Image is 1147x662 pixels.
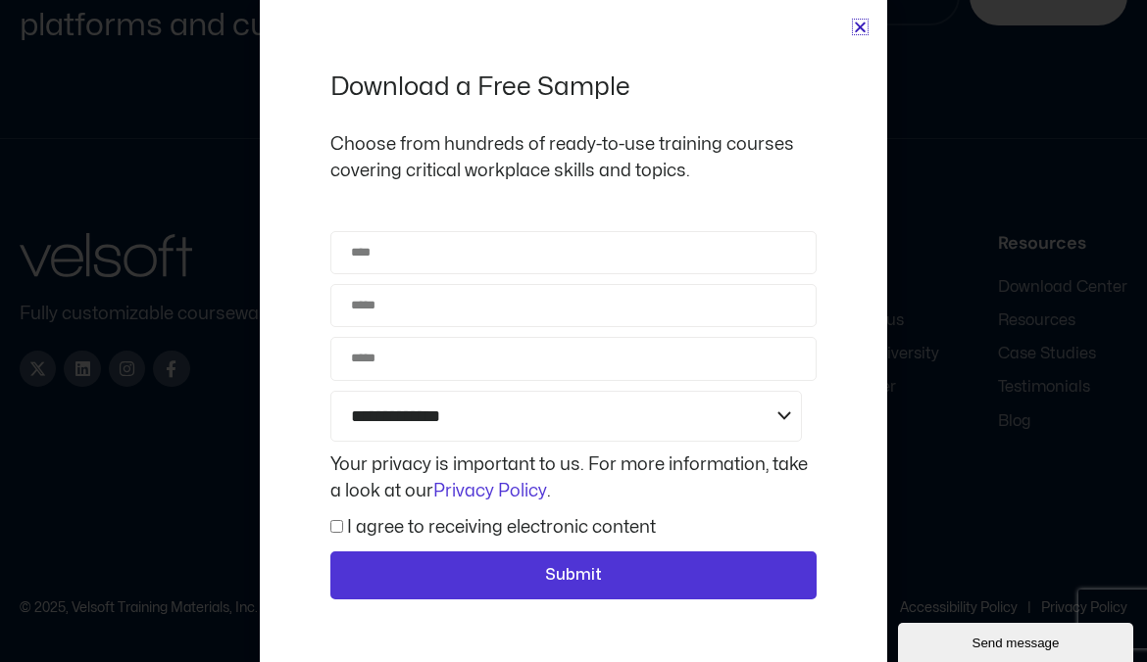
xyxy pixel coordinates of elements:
a: Close [853,20,868,34]
div: Your privacy is important to us. For more information, take a look at our . [325,451,822,504]
button: Submit [330,551,817,600]
p: Choose from hundreds of ready-to-use training courses covering critical workplace skills and topics. [330,131,817,184]
a: Privacy Policy [433,483,547,499]
label: I agree to receiving electronic content [347,519,656,536]
h2: Download a Free Sample [330,71,817,104]
iframe: chat widget [898,619,1137,662]
span: Submit [545,563,602,589]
